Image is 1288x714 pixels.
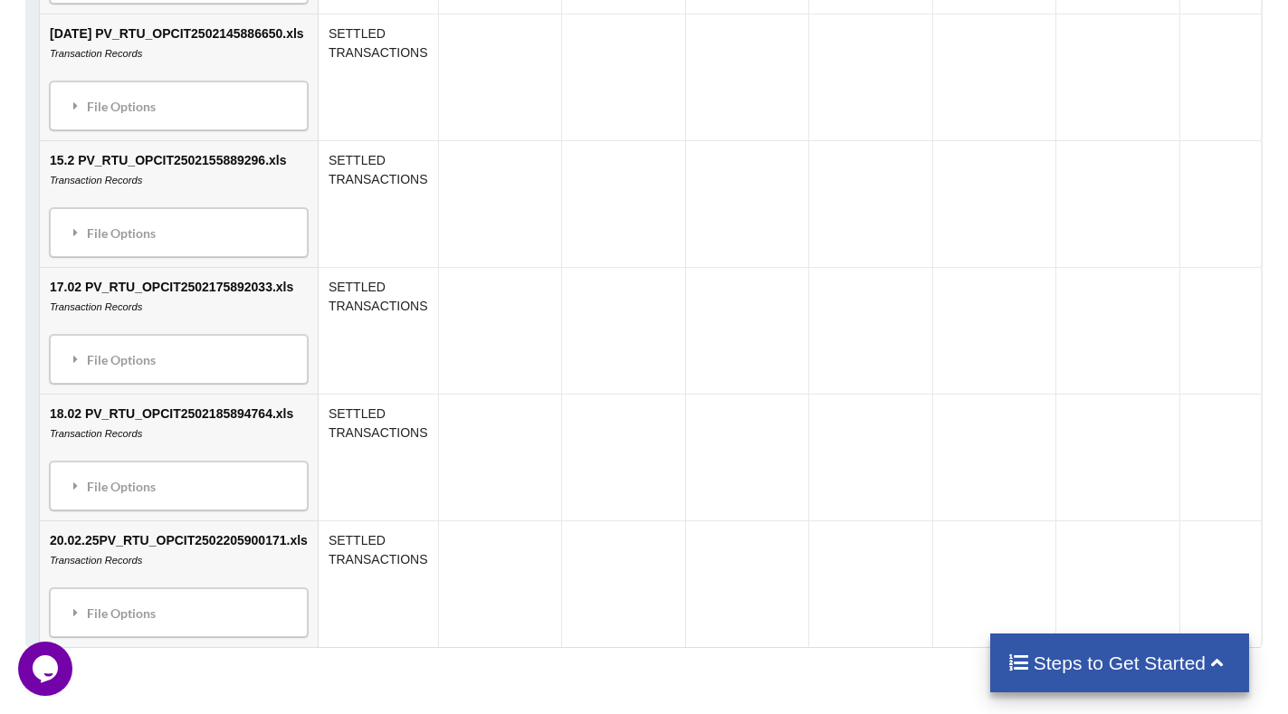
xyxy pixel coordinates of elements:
[318,139,438,266] td: SETTLED TRANSACTIONS
[55,86,302,124] div: File Options
[50,47,142,58] i: Transaction Records
[318,13,438,139] td: SETTLED TRANSACTIONS
[55,466,302,504] div: File Options
[55,593,302,631] div: File Options
[50,427,142,438] i: Transaction Records
[40,393,318,519] td: 18.02 PV_RTU_OPCIT2502185894764.xls
[50,300,142,311] i: Transaction Records
[1008,652,1232,674] h4: Steps to Get Started
[50,174,142,185] i: Transaction Records
[40,13,318,139] td: [DATE] PV_RTU_OPCIT2502145886650.xls
[318,266,438,393] td: SETTLED TRANSACTIONS
[55,339,302,377] div: File Options
[18,642,76,696] iframe: chat widget
[40,139,318,266] td: 15.2 PV_RTU_OPCIT2502155889296.xls
[40,519,318,646] td: 20.02.25PV_RTU_OPCIT2502205900171.xls
[50,554,142,565] i: Transaction Records
[55,213,302,251] div: File Options
[40,266,318,393] td: 17.02 PV_RTU_OPCIT2502175892033.xls
[318,393,438,519] td: SETTLED TRANSACTIONS
[318,519,438,646] td: SETTLED TRANSACTIONS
